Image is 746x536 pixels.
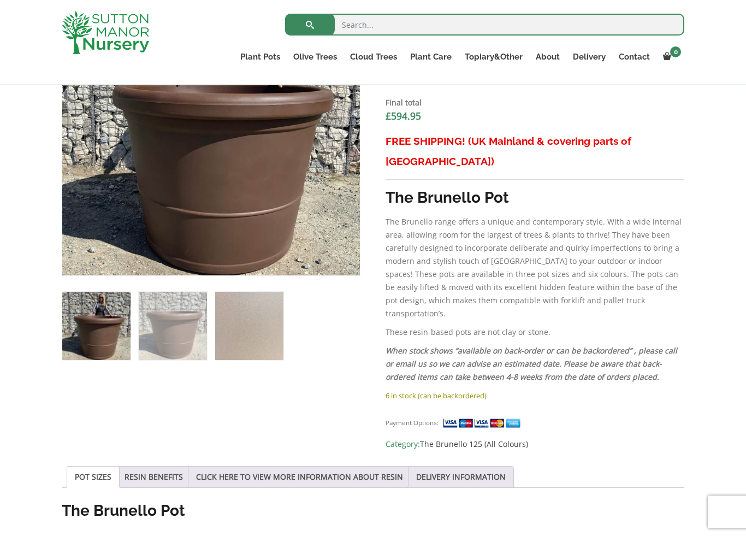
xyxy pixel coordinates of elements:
a: Contact [612,49,656,64]
p: These resin-based pots are not clay or stone. [386,326,684,339]
a: Cloud Trees [344,49,404,64]
a: The Brunello 125 (All Colours) [420,439,528,449]
p: The Brunello range offers a unique and contemporary style. With a wide internal area, allowing ro... [386,215,684,320]
dt: Final total [386,96,684,109]
a: About [529,49,566,64]
a: 0 [656,49,684,64]
p: 6 in stock (can be backordered) [386,389,684,402]
input: Search... [285,14,684,36]
a: RESIN BENEFITS [125,467,183,487]
img: The Brunello Pot 125 Colour Mocha Brown - Image 2 [139,292,207,360]
em: When stock shows “available on back-order or can be backordered” , please call or email us so we ... [386,345,677,382]
strong: The Brunello Pot [386,189,509,207]
a: Topiary&Other [458,49,529,64]
a: Plant Pots [234,49,287,64]
span: 0 [670,46,681,57]
a: POT SIZES [75,467,111,487]
img: logo [62,11,149,54]
a: Delivery [566,49,612,64]
h3: FREE SHIPPING! (UK Mainland & covering parts of [GEOGRAPHIC_DATA]) [386,131,684,172]
img: The Brunello Pot 125 Colour Mocha Brown [62,292,131,360]
small: Payment Options: [386,419,439,427]
img: The Brunello Pot 125 Colour Mocha Brown - Image 3 [215,292,283,360]
strong: The Brunello Pot [62,502,185,520]
a: Plant Care [404,49,458,64]
a: Olive Trees [287,49,344,64]
img: payment supported [442,417,524,429]
span: £ [386,109,391,122]
a: CLICK HERE TO VIEW MORE INFORMATION ABOUT RESIN [196,467,403,487]
a: DELIVERY INFORMATION [416,467,506,487]
span: Category: [386,438,684,451]
bdi: 594.95 [386,109,421,122]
